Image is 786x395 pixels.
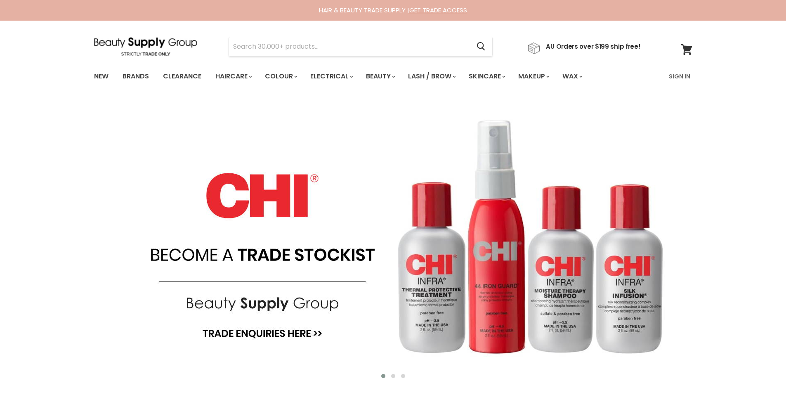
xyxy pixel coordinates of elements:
nav: Main [84,64,703,88]
a: Haircare [209,68,257,85]
a: Electrical [304,68,358,85]
a: Colour [259,68,302,85]
a: Wax [556,68,588,85]
a: Makeup [512,68,555,85]
a: GET TRADE ACCESS [409,6,467,14]
a: Sign In [664,68,695,85]
a: Beauty [360,68,400,85]
input: Search [229,37,470,56]
a: Skincare [463,68,510,85]
div: HAIR & BEAUTY TRADE SUPPLY | [84,6,703,14]
a: Lash / Brow [402,68,461,85]
a: New [88,68,115,85]
ul: Main menu [88,64,627,88]
form: Product [229,37,493,57]
a: Clearance [157,68,208,85]
button: Search [470,37,492,56]
a: Brands [116,68,155,85]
